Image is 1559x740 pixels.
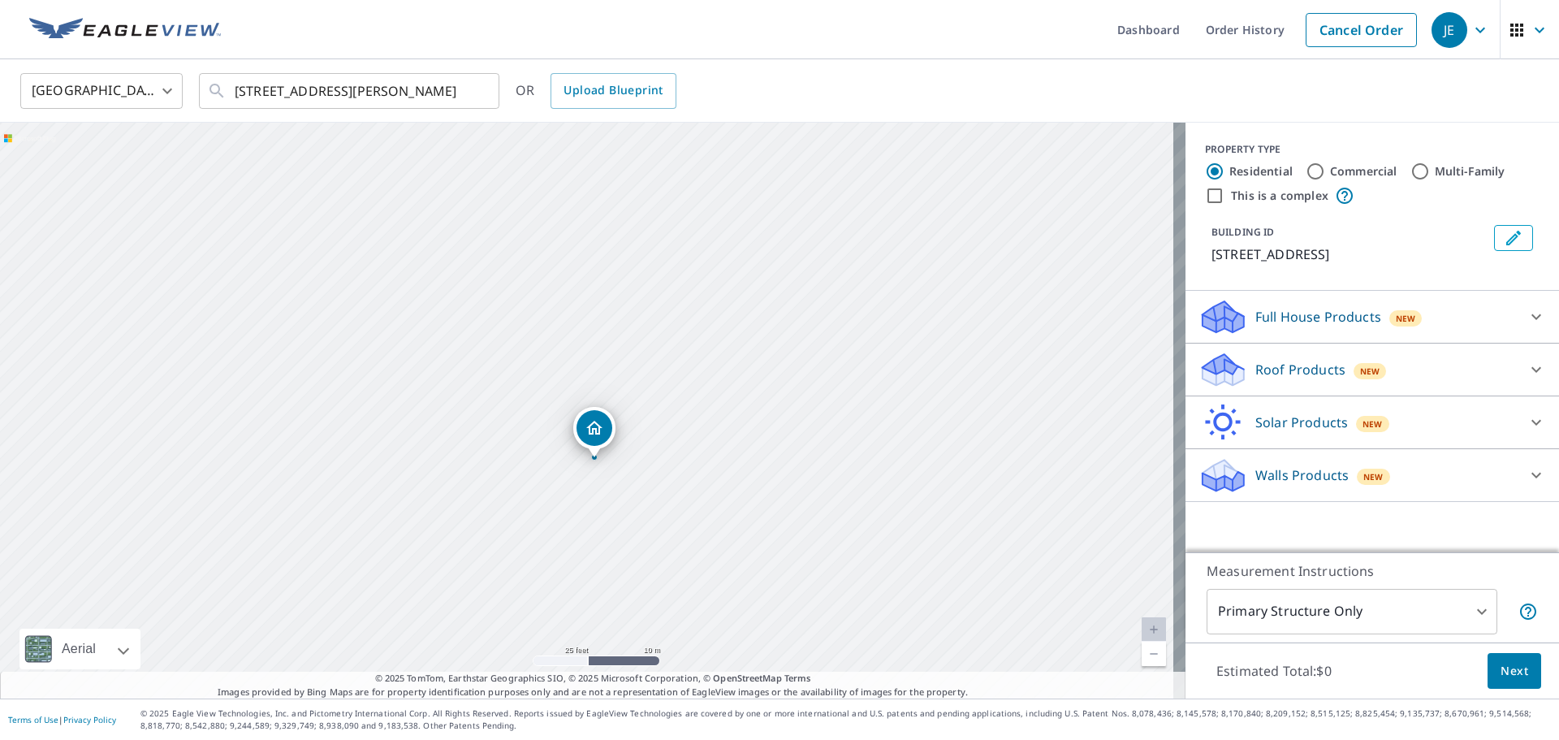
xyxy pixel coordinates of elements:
label: Commercial [1330,163,1397,180]
a: Current Level 20, Zoom Out [1142,642,1166,666]
div: PROPERTY TYPE [1205,142,1540,157]
a: Upload Blueprint [551,73,676,109]
a: Terms of Use [8,714,58,725]
a: Current Level 20, Zoom In Disabled [1142,617,1166,642]
div: Roof ProductsNew [1198,350,1546,389]
div: [GEOGRAPHIC_DATA] [20,68,183,114]
span: New [1360,365,1380,378]
div: JE [1432,12,1467,48]
p: Solar Products [1255,413,1348,432]
img: EV Logo [29,18,221,42]
p: Full House Products [1255,307,1381,327]
div: OR [516,73,676,109]
a: Privacy Policy [63,714,116,725]
p: © 2025 Eagle View Technologies, Inc. and Pictometry International Corp. All Rights Reserved. Repo... [140,708,1551,732]
span: New [1363,470,1384,483]
span: New [1396,312,1416,325]
input: Search by address or latitude-longitude [235,68,466,114]
a: Cancel Order [1306,13,1417,47]
div: Dropped pin, building 1, Residential property, 28 Spring St Harrisburg, PA 17113 [573,407,615,457]
label: Residential [1229,163,1293,180]
div: Solar ProductsNew [1198,403,1546,442]
p: Estimated Total: $0 [1203,653,1345,689]
p: Walls Products [1255,465,1349,485]
span: New [1363,418,1383,431]
div: Primary Structure Only [1207,589,1497,634]
p: Roof Products [1255,360,1345,379]
p: [STREET_ADDRESS] [1211,245,1488,264]
span: Next [1501,661,1528,682]
div: Aerial [57,629,101,669]
button: Edit building 1 [1494,225,1533,251]
div: Walls ProductsNew [1198,456,1546,495]
a: Terms [784,672,811,684]
label: Multi-Family [1435,163,1505,180]
span: Upload Blueprint [564,80,663,101]
p: | [8,715,116,725]
span: © 2025 TomTom, Earthstar Geographics SIO, © 2025 Microsoft Corporation, © [375,672,811,686]
p: BUILDING ID [1211,225,1274,239]
span: Your report will include only the primary structure on the property. For example, a detached gara... [1518,602,1538,621]
button: Next [1488,653,1541,690]
div: Full House ProductsNew [1198,297,1546,336]
a: OpenStreetMap [713,672,781,684]
div: Aerial [19,629,140,669]
p: Measurement Instructions [1207,561,1538,581]
label: This is a complex [1231,188,1328,204]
